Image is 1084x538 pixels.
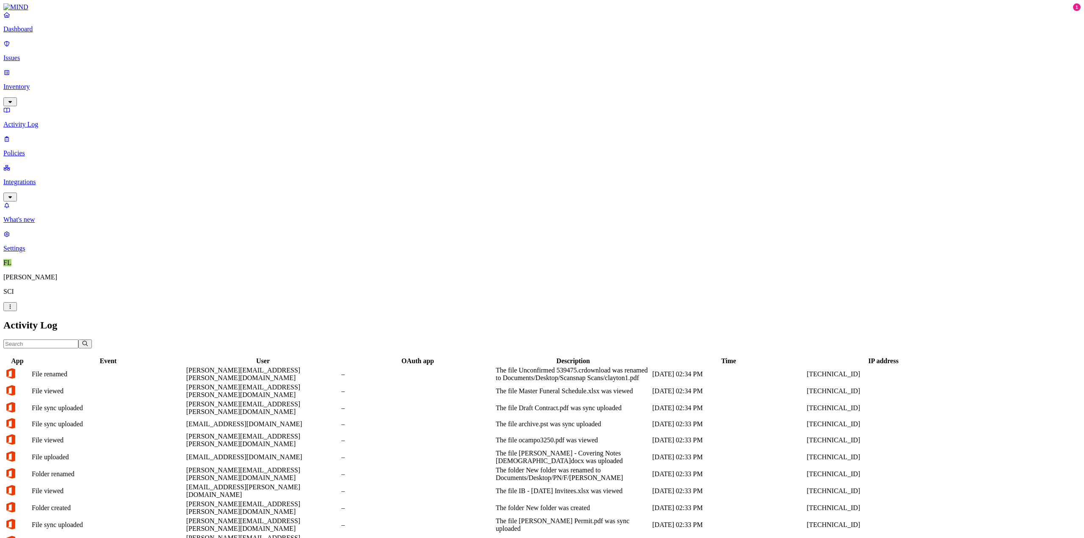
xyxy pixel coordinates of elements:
[186,420,302,428] span: [EMAIL_ADDRESS][DOMAIN_NAME]
[653,404,703,411] span: [DATE] 02:34 PM
[5,367,17,379] img: office-365
[186,357,340,365] div: User
[807,453,960,461] div: [TECHNICAL_ID]
[5,518,17,530] img: office-365
[807,404,960,412] div: [TECHNICAL_ID]
[807,387,960,395] div: [TECHNICAL_ID]
[653,436,703,444] span: [DATE] 02:33 PM
[341,521,345,528] span: –
[186,453,302,461] span: [EMAIL_ADDRESS][DOMAIN_NAME]
[807,521,960,529] div: [TECHNICAL_ID]
[807,470,960,478] div: [TECHNICAL_ID]
[5,384,17,396] img: office-365
[3,164,1081,200] a: Integrations
[653,420,703,428] span: [DATE] 02:33 PM
[3,40,1081,62] a: Issues
[32,521,185,529] div: File sync uploaded
[32,387,185,395] div: File viewed
[5,467,17,479] img: office-365
[341,436,345,444] span: –
[496,504,651,512] div: The folder New folder was created
[5,501,17,513] img: office-365
[32,370,185,378] div: File renamed
[186,367,300,381] span: [PERSON_NAME][EMAIL_ADDRESS][PERSON_NAME][DOMAIN_NAME]
[3,245,1081,252] p: Settings
[653,504,703,511] span: [DATE] 02:33 PM
[807,357,960,365] div: IP address
[1073,3,1081,11] div: 1
[5,401,17,413] img: office-365
[186,383,300,398] span: [PERSON_NAME][EMAIL_ADDRESS][PERSON_NAME][DOMAIN_NAME]
[496,487,651,495] div: The file IB - [DATE] Invitees.xlsx was viewed
[341,470,345,477] span: –
[3,149,1081,157] p: Policies
[186,517,300,532] span: [PERSON_NAME][EMAIL_ADDRESS][PERSON_NAME][DOMAIN_NAME]
[32,436,185,444] div: File viewed
[807,504,960,512] div: [TECHNICAL_ID]
[186,483,300,498] span: [EMAIL_ADDRESS][PERSON_NAME][DOMAIN_NAME]
[3,54,1081,62] p: Issues
[3,259,11,266] span: FL
[5,357,30,365] div: App
[496,420,651,428] div: The file archive.pst was sync uploaded
[32,404,185,412] div: File sync uploaded
[653,487,703,494] span: [DATE] 02:33 PM
[3,230,1081,252] a: Settings
[3,69,1081,105] a: Inventory
[807,370,960,378] div: [TECHNICAL_ID]
[3,11,1081,33] a: Dashboard
[3,320,1081,331] h2: Activity Log
[186,500,300,515] span: [PERSON_NAME][EMAIL_ADDRESS][PERSON_NAME][DOMAIN_NAME]
[186,466,300,481] span: [PERSON_NAME][EMAIL_ADDRESS][PERSON_NAME][DOMAIN_NAME]
[653,370,703,378] span: [DATE] 02:34 PM
[341,504,345,511] span: –
[32,453,185,461] div: File uploaded
[341,357,494,365] div: OAuth app
[653,470,703,477] span: [DATE] 02:33 PM
[3,121,1081,128] p: Activity Log
[3,25,1081,33] p: Dashboard
[5,450,17,462] img: office-365
[496,357,651,365] div: Description
[3,106,1081,128] a: Activity Log
[653,387,703,395] span: [DATE] 02:34 PM
[807,420,960,428] div: [TECHNICAL_ID]
[3,201,1081,223] a: What's new
[496,466,651,482] div: The folder New folder was renamed to Documents/Desktop/PN/F/[PERSON_NAME]
[3,178,1081,186] p: Integrations
[32,504,185,512] div: Folder created
[653,357,805,365] div: Time
[32,420,185,428] div: File sync uploaded
[3,216,1081,223] p: What's new
[653,521,703,528] span: [DATE] 02:33 PM
[186,433,300,447] span: [PERSON_NAME][EMAIL_ADDRESS][PERSON_NAME][DOMAIN_NAME]
[496,404,651,412] div: The file Draft Contract.pdf was sync uploaded
[807,436,960,444] div: [TECHNICAL_ID]
[341,487,345,494] span: –
[3,3,1081,11] a: MIND
[496,387,651,395] div: The file Master Funeral Schedule.xlsx was viewed
[807,487,960,495] div: [TECHNICAL_ID]
[32,357,185,365] div: Event
[3,273,1081,281] p: [PERSON_NAME]
[3,3,28,11] img: MIND
[496,367,651,382] div: The file Unconfirmed 539475.crdownload was renamed to Documents/Desktop/Scansnap Scans/clayton1.pdf
[496,450,651,465] div: The file [PERSON_NAME] - Covering Notes [DEMOGRAPHIC_DATA]docx was uploaded
[186,400,300,415] span: [PERSON_NAME][EMAIL_ADDRESS][PERSON_NAME][DOMAIN_NAME]
[5,484,17,496] img: office-365
[341,404,345,411] span: –
[32,487,185,495] div: File viewed
[3,288,1081,295] p: SCI
[341,420,345,428] span: –
[5,433,17,445] img: office-365
[5,417,17,429] img: office-365
[3,135,1081,157] a: Policies
[32,470,185,478] div: Folder renamed
[496,436,651,444] div: The file ocampo3250.pdf was viewed
[496,517,651,532] div: The file [PERSON_NAME] Permit.pdf was sync uploaded
[341,453,345,461] span: –
[341,387,345,395] span: –
[341,370,345,378] span: –
[653,453,703,461] span: [DATE] 02:33 PM
[3,339,78,348] input: Search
